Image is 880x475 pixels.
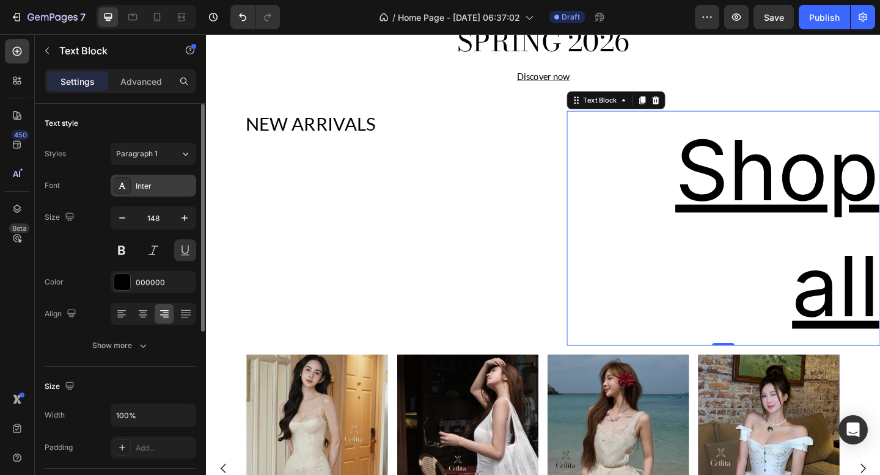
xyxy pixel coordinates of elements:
[45,306,79,322] div: Align
[80,10,86,24] p: 7
[45,335,196,357] button: Show more
[398,11,520,24] span: Home Page - [DATE] 06:37:02
[45,277,64,288] div: Color
[408,67,449,78] div: Text Block
[45,209,77,226] div: Size
[111,404,196,426] input: Auto
[136,181,193,192] div: Inter
[12,130,29,140] div: 450
[136,277,193,288] div: 000000
[92,339,149,352] div: Show more
[45,410,65,421] div: Width
[120,75,162,88] p: Advanced
[116,148,158,159] span: Paragraph 1
[45,442,73,453] div: Padding
[799,5,850,29] button: Publish
[111,143,196,165] button: Paragraph 1
[5,5,91,29] button: 7
[838,415,868,444] div: Open Intercom Messenger
[230,5,280,29] div: Undo/Redo
[394,85,732,338] p: Shop all
[754,5,794,29] button: Save
[764,12,784,23] span: Save
[61,75,95,88] p: Settings
[45,379,77,395] div: Size
[392,84,733,339] div: Rich Text Editor. Editing area: main
[45,148,66,159] div: Styles
[45,180,60,191] div: Font
[562,12,580,23] span: Draft
[809,11,840,24] div: Publish
[59,43,163,58] p: Text Block
[392,11,395,24] span: /
[136,443,193,454] div: Add...
[206,34,880,475] iframe: Design area
[9,223,29,233] div: Beta
[45,118,78,129] div: Text style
